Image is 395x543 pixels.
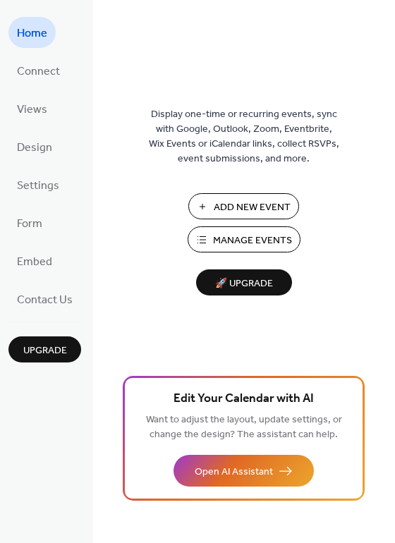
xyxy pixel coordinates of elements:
span: Upgrade [23,343,67,358]
a: Contact Us [8,283,81,315]
span: Edit Your Calendar with AI [174,389,314,409]
span: Contact Us [17,289,73,312]
span: Home [17,23,47,45]
a: Connect [8,55,68,86]
button: Manage Events [188,226,300,252]
span: Add New Event [214,200,291,215]
a: Views [8,93,56,124]
span: Design [17,137,52,159]
a: Design [8,131,61,162]
a: Embed [8,245,61,276]
span: 🚀 Upgrade [205,274,284,293]
button: Upgrade [8,336,81,362]
button: Add New Event [188,193,299,219]
button: Open AI Assistant [174,455,314,487]
span: Manage Events [213,233,292,248]
span: Display one-time or recurring events, sync with Google, Outlook, Zoom, Eventbrite, Wix Events or ... [149,107,339,166]
span: Settings [17,175,59,197]
a: Form [8,207,51,238]
a: Settings [8,169,68,200]
button: 🚀 Upgrade [196,269,292,295]
a: Home [8,17,56,48]
span: Views [17,99,47,121]
span: Open AI Assistant [195,465,273,480]
span: Connect [17,61,60,83]
span: Form [17,213,42,236]
span: Want to adjust the layout, update settings, or change the design? The assistant can help. [146,410,342,444]
span: Embed [17,251,52,274]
